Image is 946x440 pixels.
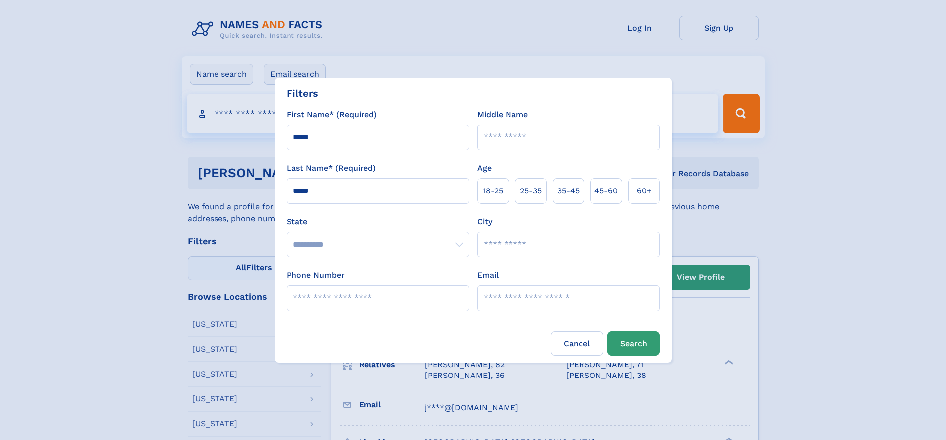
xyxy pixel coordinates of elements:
[557,185,580,197] span: 35‑45
[477,216,492,228] label: City
[477,109,528,121] label: Middle Name
[287,109,377,121] label: First Name* (Required)
[477,269,499,281] label: Email
[551,331,603,356] label: Cancel
[483,185,503,197] span: 18‑25
[477,162,492,174] label: Age
[287,86,318,101] div: Filters
[287,162,376,174] label: Last Name* (Required)
[520,185,542,197] span: 25‑35
[287,269,345,281] label: Phone Number
[287,216,469,228] label: State
[607,331,660,356] button: Search
[594,185,618,197] span: 45‑60
[637,185,652,197] span: 60+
